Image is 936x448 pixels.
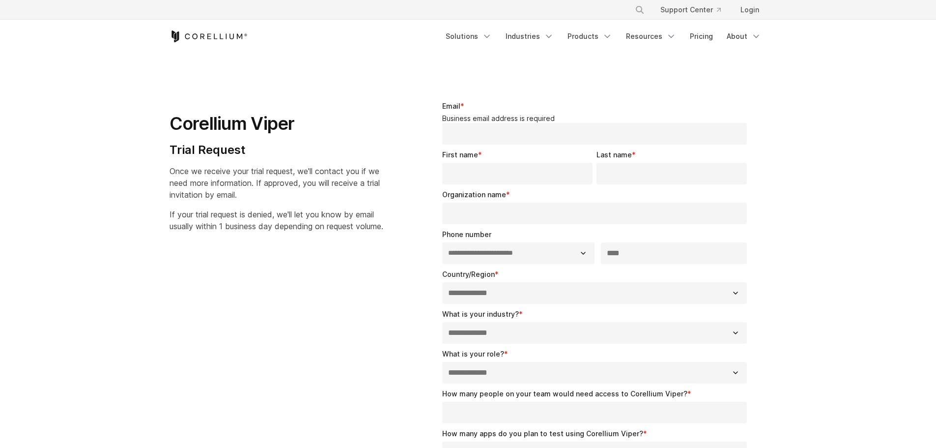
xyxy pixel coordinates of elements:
[620,28,682,45] a: Resources
[442,270,495,278] span: Country/Region
[631,1,649,19] button: Search
[442,114,751,123] legend: Business email address is required
[170,113,383,135] h1: Corellium Viper
[440,28,767,45] div: Navigation Menu
[442,190,506,199] span: Organization name
[440,28,498,45] a: Solutions
[733,1,767,19] a: Login
[684,28,719,45] a: Pricing
[442,102,460,110] span: Email
[721,28,767,45] a: About
[170,143,383,157] h4: Trial Request
[442,150,478,159] span: First name
[652,1,729,19] a: Support Center
[562,28,618,45] a: Products
[170,166,380,200] span: Once we receive your trial request, we'll contact you if we need more information. If approved, y...
[170,30,248,42] a: Corellium Home
[442,310,519,318] span: What is your industry?
[442,230,491,239] span: Phone number
[442,350,504,358] span: What is your role?
[596,150,632,159] span: Last name
[442,429,643,438] span: How many apps do you plan to test using Corellium Viper?
[500,28,560,45] a: Industries
[170,209,383,231] span: If your trial request is denied, we'll let you know by email usually within 1 business day depend...
[623,1,767,19] div: Navigation Menu
[442,389,687,398] span: How many people on your team would need access to Corellium Viper?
